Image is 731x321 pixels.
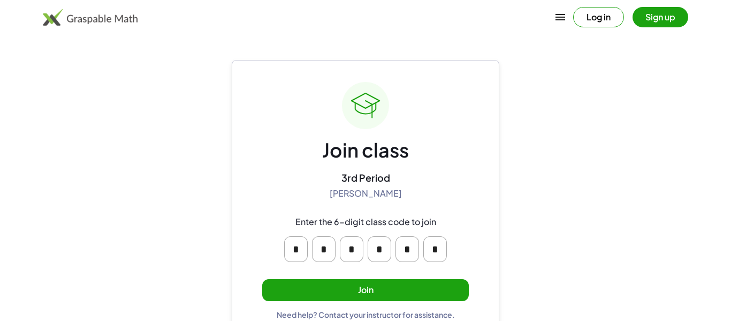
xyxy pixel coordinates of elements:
button: Log in [573,7,624,27]
div: 3rd Period [341,171,390,184]
div: Need help? Contact your instructor for assistance. [277,310,455,319]
button: Join [262,279,469,301]
div: [PERSON_NAME] [330,188,402,199]
button: Sign up [633,7,688,27]
div: Enter the 6-digit class code to join [295,217,436,228]
div: Join class [322,138,409,163]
